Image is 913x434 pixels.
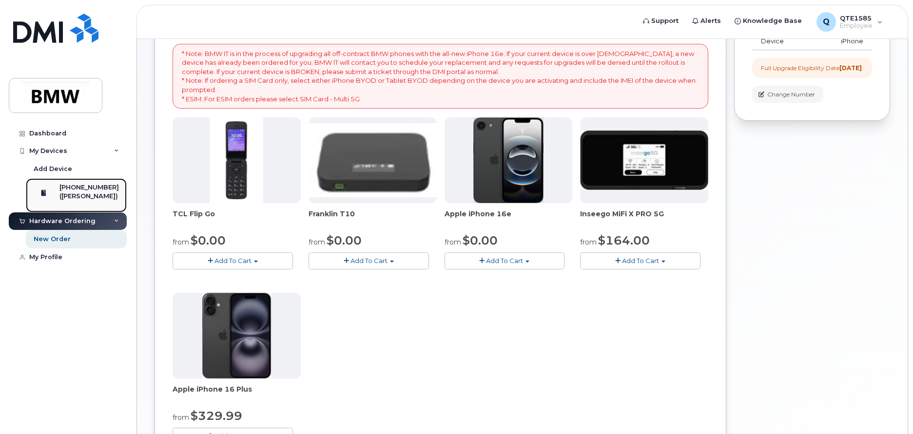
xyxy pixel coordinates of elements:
[761,64,862,72] div: Full Upgrade Eligibility Date
[840,14,873,22] span: QTE1585
[445,238,461,246] small: from
[173,209,301,228] div: TCL Flip Go
[173,384,301,404] div: Apple iPhone 16 Plus
[309,209,437,228] div: Franklin T10
[809,33,872,50] td: iPhone
[728,11,809,31] a: Knowledge Base
[214,257,252,264] span: Add To Cart
[752,86,823,103] button: Change Number
[871,392,906,427] iframe: Messenger Launcher
[580,252,700,269] button: Add To Cart
[767,90,815,99] span: Change Number
[191,409,242,423] span: $329.99
[191,233,226,247] span: $0.00
[486,257,523,264] span: Add To Cart
[182,49,699,103] p: * Note: BMW IT is in the process of upgrading all off-contract BMW phones with the all-new iPhone...
[580,209,708,228] div: Inseego MiFi X PRO 5G
[473,117,544,203] img: iphone16e.png
[752,33,809,50] td: Device
[350,257,388,264] span: Add To Cart
[636,11,685,31] a: Support
[839,64,862,72] strong: [DATE]
[445,252,565,269] button: Add To Cart
[823,16,830,28] span: Q
[173,238,189,246] small: from
[685,11,728,31] a: Alerts
[309,252,429,269] button: Add To Cart
[810,12,890,32] div: QTE1585
[173,252,293,269] button: Add To Cart
[327,233,362,247] span: $0.00
[210,117,263,203] img: TCL_FLIP_MODE.jpg
[202,293,271,378] img: iphone_16_plus.png
[580,131,708,190] img: cut_small_inseego_5G.jpg
[173,413,189,422] small: from
[622,257,659,264] span: Add To Cart
[580,238,597,246] small: from
[743,16,802,26] span: Knowledge Base
[651,16,679,26] span: Support
[463,233,498,247] span: $0.00
[598,233,650,247] span: $164.00
[309,123,437,197] img: t10.jpg
[445,209,573,228] div: Apple iPhone 16e
[309,238,325,246] small: from
[700,16,721,26] span: Alerts
[840,22,873,30] span: Employee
